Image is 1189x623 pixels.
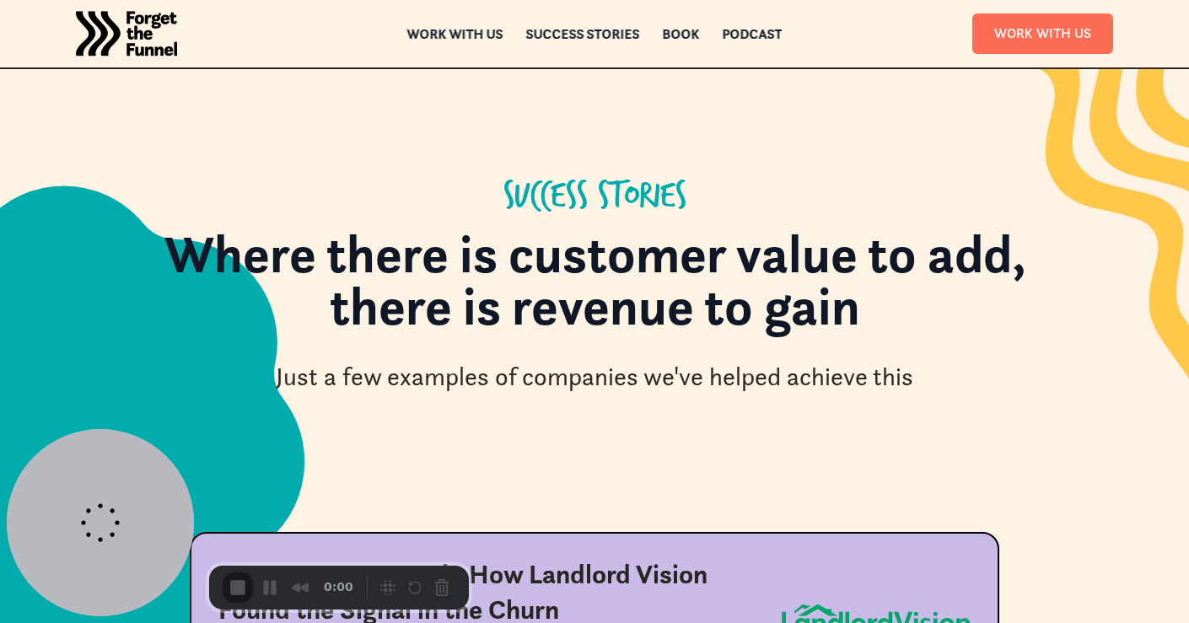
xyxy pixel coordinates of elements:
[526,28,640,40] a: Success Stories
[407,28,503,40] a: Work with us
[503,177,686,218] div: Success Stories
[663,28,700,40] a: Book
[101,228,1088,350] h1: Where there is customer value to add, there is revenue to gain
[723,28,783,40] a: Podcast
[972,13,1113,53] a: Work With Us
[276,360,913,395] div: Just a few examples of companies we've helped achieve this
